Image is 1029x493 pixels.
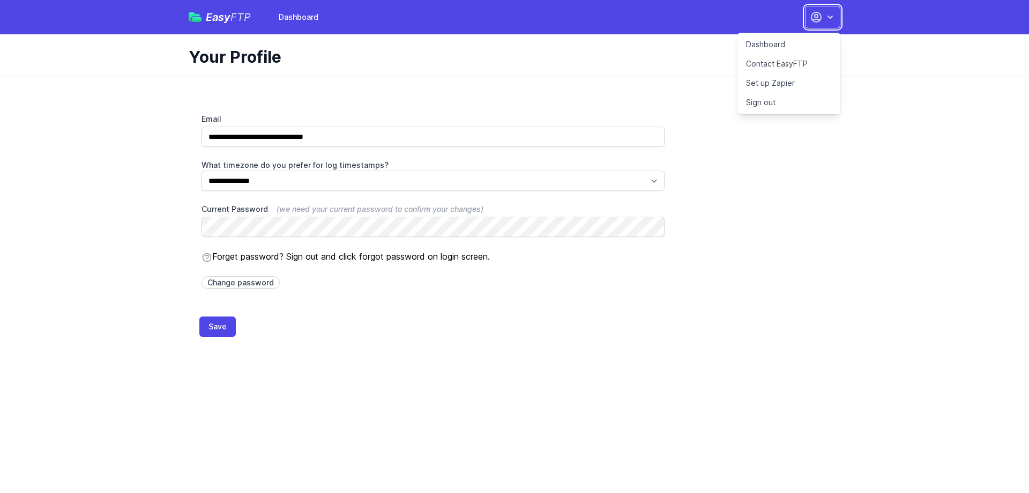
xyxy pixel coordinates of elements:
span: Easy [206,12,251,23]
a: Dashboard [737,35,840,54]
label: What timezone do you prefer for log timestamps? [202,160,665,171]
h1: Your Profile [189,47,832,67]
span: (we need your current password to confirm your changes) [277,204,483,214]
a: Dashboard [272,8,325,27]
img: easyftp_logo.png [189,12,202,22]
label: Current Password [202,204,665,215]
p: Forget password? Sign out and click forgot password on login screen. [202,250,665,263]
button: Save [199,317,236,337]
span: FTP [230,11,251,24]
a: Sign out [737,93,840,112]
label: Email [202,114,665,124]
a: Change password [202,276,280,289]
a: Contact EasyFTP [737,54,840,73]
a: EasyFTP [189,12,251,23]
iframe: Drift Widget Chat Controller [975,439,1016,480]
a: Set up Zapier [737,73,840,93]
